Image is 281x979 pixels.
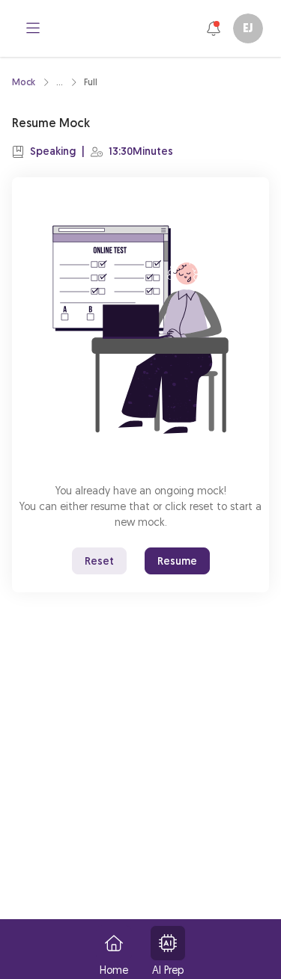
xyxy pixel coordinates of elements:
p: Speaking [30,144,76,159]
nav: breadcrumb [12,76,97,89]
p: | [82,144,85,159]
img: attend-mock [6,195,276,464]
a: Mock [12,76,35,89]
p: 13:30 Minutes [109,144,173,159]
button: bars [18,15,48,42]
button: Resume [145,547,210,574]
p: You already have an ongoing mock! You can either resume that or click reset to start a new mock. [12,482,269,530]
div: ... [56,76,63,89]
div: Full [84,76,97,89]
p: Resume Mock [12,114,269,132]
button: Reset [72,547,127,574]
button: EJ [233,13,263,43]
